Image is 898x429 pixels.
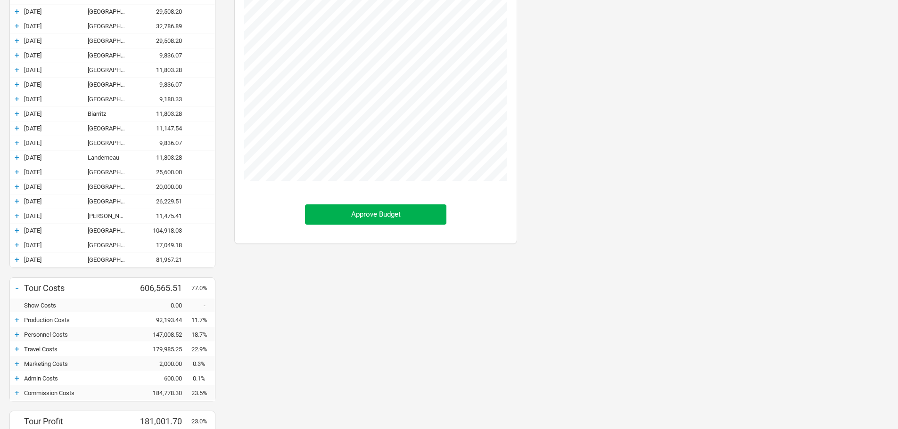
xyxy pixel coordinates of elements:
div: 29,508.20 [135,37,191,44]
div: + [10,21,24,31]
div: 14-Oct-25 [24,96,88,103]
div: Aix-en-Provence [88,66,135,73]
div: + [10,153,24,162]
div: 20,000.00 [135,183,191,190]
div: 23.5% [191,389,215,397]
div: 29,508.20 [135,8,191,15]
div: 21-Oct-25 [24,169,88,176]
div: Biarritz [88,110,135,117]
div: 07-Oct-25 [24,8,88,15]
div: + [10,373,24,383]
div: 23-Oct-25 [24,198,88,205]
div: Production Costs [24,316,135,324]
div: Marketing Costs [24,360,135,367]
div: + [10,330,24,339]
div: 606,565.51 [135,283,191,293]
span: Approve Budget [351,210,401,219]
div: 184,778.30 [135,389,191,397]
div: 08-Oct-25 [24,23,88,30]
div: Cologne [88,23,135,30]
div: 30-Oct-25 [24,256,88,263]
div: + [10,94,24,104]
div: Nancy [88,212,135,219]
div: 9,836.07 [135,139,191,146]
div: + [10,315,24,324]
div: 22.9% [191,346,215,353]
div: 32,786.89 [135,23,191,30]
div: 0.1% [191,375,215,382]
div: + [10,388,24,397]
div: + [10,240,24,250]
div: + [10,359,24,368]
div: 25,600.00 [135,169,191,176]
div: 26-Oct-25 [24,227,88,234]
div: Clermont-Ferrand [88,96,135,103]
div: 22-Oct-25 [24,183,88,190]
div: + [10,255,24,264]
div: + [10,36,24,45]
div: 9,836.07 [135,52,191,59]
div: 17,049.18 [135,242,191,249]
button: Approve Budget [305,204,446,225]
div: Amsterdam [88,256,135,263]
div: - [10,281,24,294]
div: Berlin [88,8,135,15]
div: 0.00 [135,302,191,309]
div: + [10,123,24,133]
div: Travel Costs [24,346,135,353]
div: 11,803.28 [135,110,191,117]
div: 92,193.44 [135,316,191,324]
div: Bruxelles [88,227,135,234]
div: + [10,65,24,74]
div: 104,918.03 [135,227,191,234]
div: 12-Oct-25 [24,66,88,73]
div: 19-Oct-25 [24,154,88,161]
div: Admin Costs [24,375,135,382]
div: + [10,196,24,206]
div: Personnel Costs [24,331,135,338]
div: + [10,167,24,177]
div: 13-Oct-25 [24,81,88,88]
div: + [10,226,24,235]
div: 147,008.52 [135,331,191,338]
div: Montpellier [88,81,135,88]
div: Luxembourg [88,198,135,205]
div: Saint-Malo [88,139,135,146]
div: 27-Oct-25 [24,242,88,249]
div: 16-Oct-25 [24,110,88,117]
div: Tour Profit [24,416,135,426]
div: La Rochelle [88,125,135,132]
div: 24-Oct-25 [24,212,88,219]
div: 18-Oct-25 [24,139,88,146]
div: 11,803.28 [135,154,191,161]
div: Bristol [88,183,135,190]
div: 09-Oct-25 [24,37,88,44]
div: 23.0% [191,418,215,425]
div: 9,180.33 [135,96,191,103]
div: Show Costs [24,302,135,309]
div: + [10,50,24,60]
div: + [10,182,24,191]
div: Tour Costs [24,283,135,293]
div: Hamburg [88,37,135,44]
div: Landerneau [88,154,135,161]
div: 17-Oct-25 [24,125,88,132]
div: + [10,80,24,89]
div: + [10,138,24,147]
div: 2,000.00 [135,360,191,367]
div: 11-Oct-25 [24,52,88,59]
div: 11,803.28 [135,66,191,73]
div: - [191,302,215,309]
div: 11,147.54 [135,125,191,132]
div: 181,001.70 [135,416,191,426]
div: 26,229.51 [135,198,191,205]
div: 179,985.25 [135,346,191,353]
div: Commission Costs [24,389,135,397]
div: + [10,211,24,220]
div: 600.00 [135,375,191,382]
div: 11,475.41 [135,212,191,219]
div: Grenoble [88,52,135,59]
div: 77.0% [191,284,215,291]
div: 18.7% [191,331,215,338]
div: + [10,7,24,16]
